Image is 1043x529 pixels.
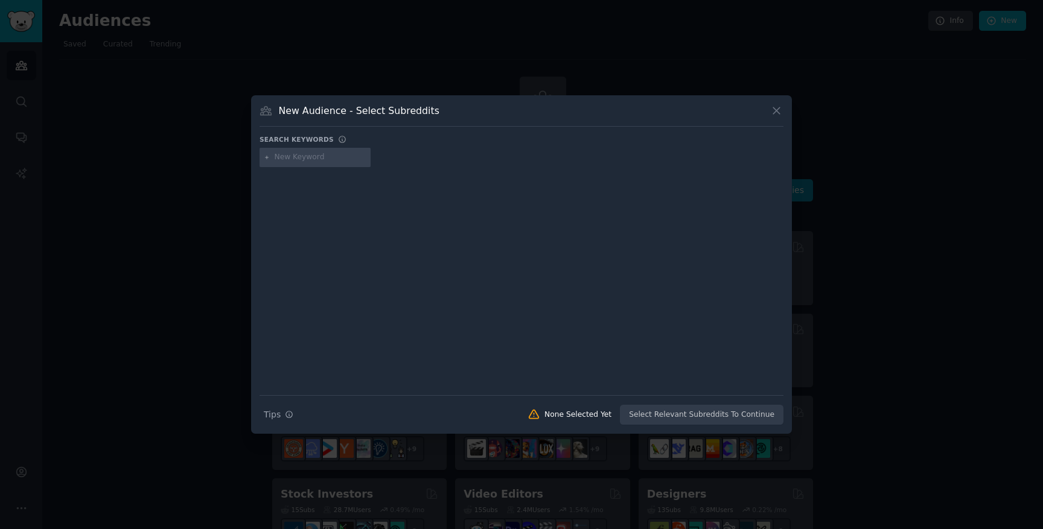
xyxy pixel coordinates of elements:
input: New Keyword [275,152,366,163]
h3: New Audience - Select Subreddits [279,104,439,117]
h3: Search keywords [260,135,334,144]
button: Tips [260,404,298,425]
div: None Selected Yet [544,410,611,420]
span: Tips [264,408,281,421]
